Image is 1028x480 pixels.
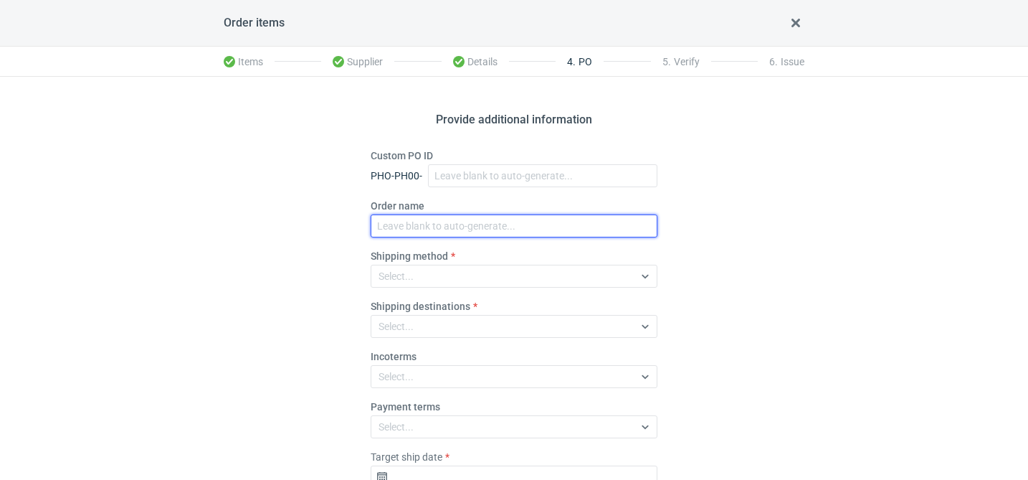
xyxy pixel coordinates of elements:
span: 5 . [662,56,671,67]
label: Target ship date [371,450,442,464]
label: Shipping method [371,249,448,263]
input: Leave blank to auto-generate... [428,164,657,187]
label: Order name [371,199,424,213]
div: Select... [379,319,414,334]
input: Leave blank to auto-generate... [371,215,657,237]
label: Shipping destinations [371,299,470,314]
h2: Provide additional information [436,111,592,128]
div: PHO-PH00- [371,169,422,183]
label: Incoterms [371,349,417,364]
label: Payment terms [371,400,440,414]
li: Issue [758,47,804,76]
label: Custom PO ID [371,149,433,163]
div: Select... [379,420,414,434]
span: 6 . [769,56,778,67]
li: Supplier [321,47,394,76]
li: Details [442,47,509,76]
div: Select... [379,370,414,384]
div: Select... [379,269,414,283]
li: PO [556,47,604,76]
li: Verify [651,47,711,76]
span: 4 . [567,56,576,67]
li: Items [224,47,275,76]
